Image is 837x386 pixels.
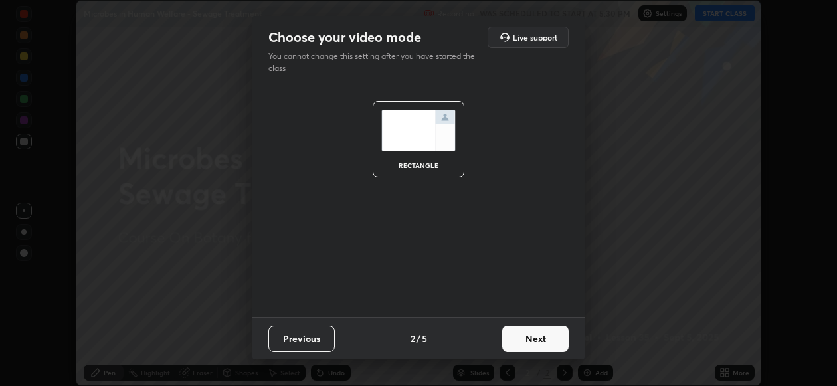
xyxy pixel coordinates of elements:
[268,326,335,352] button: Previous
[411,332,415,345] h4: 2
[268,50,484,74] p: You cannot change this setting after you have started the class
[268,29,421,46] h2: Choose your video mode
[502,326,569,352] button: Next
[417,332,420,345] h4: /
[392,162,445,169] div: rectangle
[513,33,557,41] h5: Live support
[381,110,456,151] img: normalScreenIcon.ae25ed63.svg
[422,332,427,345] h4: 5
